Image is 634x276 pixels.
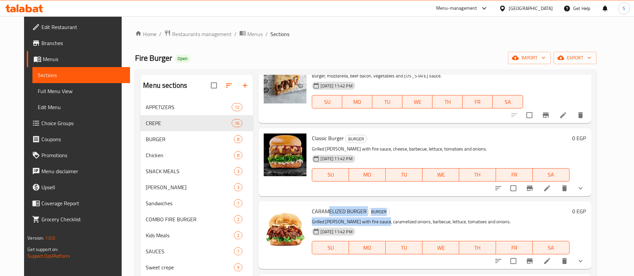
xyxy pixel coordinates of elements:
[45,234,55,242] span: 1.0.0
[234,216,242,223] span: 2
[493,95,523,108] button: SA
[270,30,289,38] span: Sections
[41,215,125,223] span: Grocery Checklist
[572,207,586,216] h6: 0 EGP
[41,199,125,207] span: Coverage Report
[490,253,506,269] button: sort-choices
[312,95,342,108] button: SU
[522,253,538,269] button: Branch-specific-item
[509,5,553,12] div: [GEOGRAPHIC_DATA]
[175,56,190,61] span: Open
[318,229,355,235] span: [DATE] 11:42 PM
[312,133,344,143] span: Classic Burger
[342,95,372,108] button: MO
[499,243,530,253] span: FR
[234,263,242,271] div: items
[535,170,567,180] span: SA
[32,67,130,83] a: Sections
[577,184,585,192] svg: Show Choices
[27,234,44,242] span: Version:
[388,170,420,180] span: TU
[459,241,496,254] button: TH
[135,50,172,65] span: Fire Burger
[234,135,242,143] div: items
[386,168,422,182] button: TU
[462,243,493,253] span: TH
[496,168,533,182] button: FR
[32,83,130,99] a: Full Menu View
[506,181,520,195] span: Select to update
[146,119,232,127] span: CREPE
[388,243,420,253] span: TU
[27,51,130,67] a: Menus
[32,99,130,115] a: Edit Menu
[234,200,242,207] span: 7
[140,227,253,243] div: Kids Meals2
[559,54,591,62] span: export
[572,133,586,143] h6: 0 EGP
[234,30,237,38] li: /
[140,195,253,211] div: Sandwiches7
[27,19,130,35] a: Edit Restaurant
[146,151,234,159] span: Chicken
[41,135,125,143] span: Coupons
[146,135,234,143] div: BURGER
[402,95,432,108] button: WE
[41,23,125,31] span: Edit Restaurant
[43,55,125,63] span: Menus
[264,133,306,176] img: Classic Burger
[140,131,253,147] div: BURGER8
[573,253,589,269] button: show more
[264,61,306,103] img: Burger crepe
[573,107,589,123] button: delete
[462,170,493,180] span: TH
[312,145,569,153] p: Grilled [PERSON_NAME] with fire sauce, cheese, barbecue, lettuce, tomatoes and onions.
[556,180,573,196] button: delete
[345,97,370,107] span: MO
[346,135,367,143] span: BURGER
[27,211,130,227] a: Grocery Checklist
[27,245,58,254] span: Get support on:
[27,115,130,131] a: Choice Groups
[38,103,125,111] span: Edit Menu
[146,247,234,255] span: SAUCES
[463,95,493,108] button: FR
[234,248,242,255] span: 7
[38,87,125,95] span: Full Menu View
[27,179,130,195] a: Upsell
[234,247,242,255] div: items
[553,52,597,64] button: export
[352,243,383,253] span: MO
[140,259,253,275] div: Sweet crepe9
[368,208,390,216] div: BURGER
[234,183,242,191] div: items
[232,120,242,126] span: 16
[405,97,430,107] span: WE
[349,168,386,182] button: MO
[375,97,400,107] span: TU
[312,72,523,80] p: Burger, mozzarella, beef bacon, vegetables and [US_STATE] sauce.
[247,30,263,38] span: Menus
[146,263,234,271] span: Sweet crepe
[312,206,367,216] span: CARAMELIZED BURGER
[41,119,125,127] span: Choice Groups
[234,168,242,175] span: 3
[221,77,237,93] span: Sort sections
[172,30,232,38] span: Restaurants management
[522,180,538,196] button: Branch-specific-item
[237,77,253,93] button: Add section
[27,195,130,211] a: Coverage Report
[422,241,459,254] button: WE
[27,35,130,51] a: Branches
[543,184,551,192] a: Edit menu item
[27,131,130,147] a: Coupons
[386,241,422,254] button: TU
[345,135,367,143] div: BURGER
[135,30,596,38] nav: breadcrumb
[140,179,253,195] div: [PERSON_NAME]3
[41,151,125,159] span: Promotions
[315,170,346,180] span: SU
